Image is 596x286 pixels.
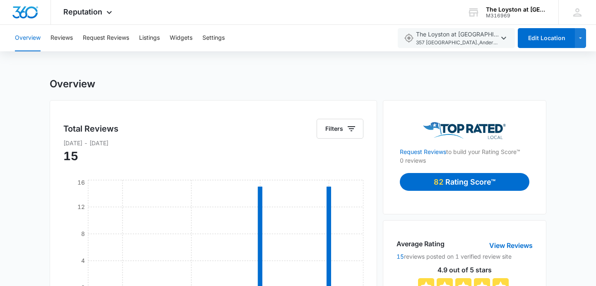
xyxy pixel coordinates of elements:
h4: Average Rating [397,239,445,249]
div: account id [486,13,546,19]
p: reviews posted on 1 verified review site [397,252,533,261]
h5: Total Reviews [63,123,118,135]
button: Settings [202,25,225,51]
button: The Loyston at [GEOGRAPHIC_DATA]357 [GEOGRAPHIC_DATA].,Andersonville,TN [398,28,515,48]
tspan: 16 [77,179,85,186]
p: 0 reviews [400,156,529,165]
tspan: 4 [81,257,85,264]
button: Listings [139,25,160,51]
span: 357 [GEOGRAPHIC_DATA]. , Andersonville , TN [416,39,499,47]
div: account name [486,6,546,13]
span: Reputation [63,7,102,16]
button: Widgets [170,25,192,51]
p: to build your Rating Score™ [400,139,529,156]
span: 15 [63,149,78,163]
button: Filters [317,119,363,139]
button: Reviews [50,25,73,51]
h1: Overview [50,78,95,90]
button: Overview [15,25,41,51]
button: Edit Location [518,28,575,48]
p: Rating Score™ [445,176,495,187]
p: 4.9 out of 5 stars [397,267,533,273]
a: Request Reviews [400,148,446,155]
img: Top Rated Local Logo [423,122,506,139]
p: [DATE] - [DATE] [63,139,363,147]
a: 15 [397,253,404,260]
button: Request Reviews [83,25,129,51]
tspan: 12 [77,203,85,210]
span: The Loyston at [GEOGRAPHIC_DATA] [416,30,499,47]
a: View Reviews [489,240,533,250]
p: 82 [434,176,445,187]
tspan: 8 [81,230,85,237]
